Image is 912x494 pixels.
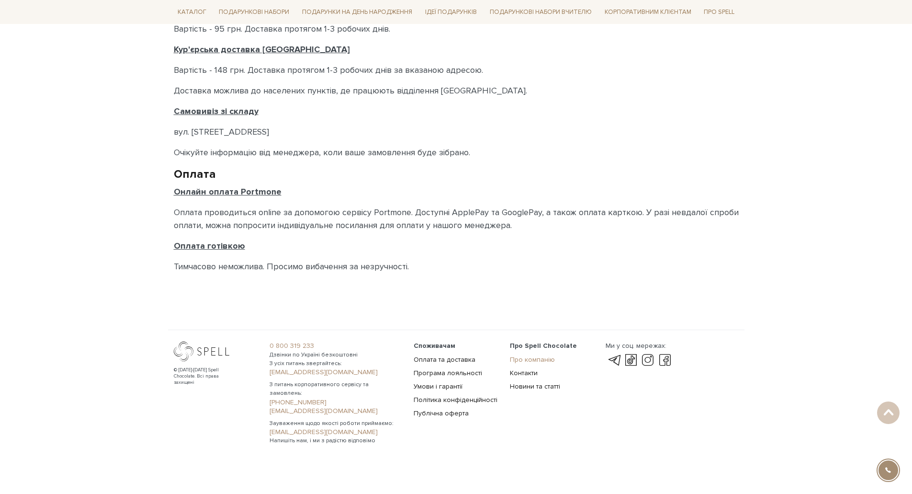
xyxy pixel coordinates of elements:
[270,380,402,398] span: З питань корпоративного сервісу та замовлень:
[270,359,402,368] span: З усіх питань звертайтесь:
[298,5,416,20] a: Подарунки на День народження
[606,355,622,366] a: telegram
[270,419,402,428] span: Зауваження щодо якості роботи приймаємо:
[174,167,739,182] h2: Оплата
[510,369,538,377] a: Контакти
[174,206,739,232] p: Оплата проводиться online за допомогою сервісу Portmone. Доступні ApplePay та GooglePay, а також ...
[414,409,469,417] a: Публічна оферта
[623,355,639,366] a: tik-tok
[510,342,577,350] span: Про Spell Chocolate
[414,382,462,391] a: Умови і гарантії
[174,5,210,20] a: Каталог
[174,23,739,35] p: Вартість - 95 грн. Доставка протягом 1-3 робочих днів.
[174,241,245,251] u: Оплата готівкою
[486,4,596,20] a: Подарункові набори Вчителю
[640,355,656,366] a: instagram
[174,106,259,116] u: Самовивіз зі складу
[270,407,402,415] a: [EMAIL_ADDRESS][DOMAIN_NAME]
[174,84,739,97] p: Доставка можлива до населених пунктів, де працюють відділення [GEOGRAPHIC_DATA].
[510,356,555,364] a: Про компанію
[414,396,497,404] a: Політика конфіденційності
[270,428,402,437] a: [EMAIL_ADDRESS][DOMAIN_NAME]
[414,369,482,377] a: Програма лояльності
[421,5,481,20] a: Ідеї подарунків
[414,342,455,350] span: Споживачам
[414,356,475,364] a: Оплата та доставка
[174,146,739,159] p: Очікуйте інформацію від менеджера, коли ваше замовлення буде зібрано.
[174,126,739,138] p: вул. [STREET_ADDRESS]
[700,5,738,20] a: Про Spell
[215,5,293,20] a: Подарункові набори
[270,398,402,407] a: [PHONE_NUMBER]
[174,260,739,273] p: Тимчасово неможлива. Просимо вибачення за незручності.
[657,355,673,366] a: facebook
[601,5,695,20] a: Корпоративним клієнтам
[606,342,673,350] div: Ми у соц. мережах:
[270,368,402,377] a: [EMAIL_ADDRESS][DOMAIN_NAME]
[174,64,739,77] p: Вартість - 148 грн. Доставка протягом 1-3 робочих днів за вказаною адресою.
[270,437,402,445] span: Напишіть нам, і ми з радістю відповімо
[174,367,238,386] div: © [DATE]-[DATE] Spell Chocolate. Всі права захищені
[174,186,281,197] u: Онлайн оплата Portmone
[270,342,402,350] a: 0 800 319 233
[510,382,560,391] a: Новини та статті
[174,44,350,55] u: Кур'єрська доставка [GEOGRAPHIC_DATA]
[270,351,402,359] span: Дзвінки по Україні безкоштовні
